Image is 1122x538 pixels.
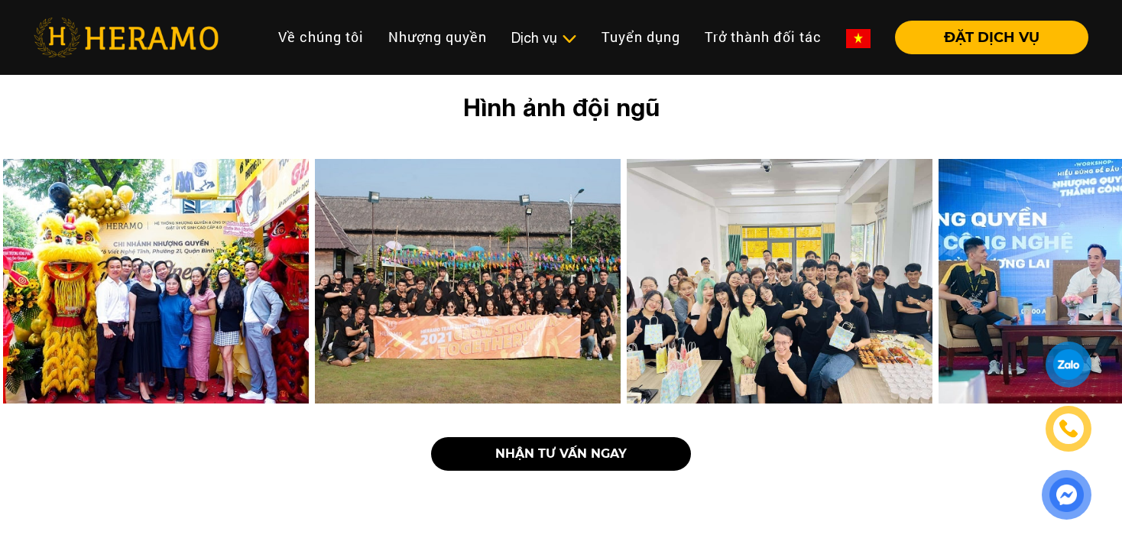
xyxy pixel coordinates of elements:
a: Nhượng quyền [376,21,499,53]
a: ĐẶT DỊCH VỤ [883,31,1088,44]
img: heramo-logo.png [34,18,219,57]
img: vn-flag.png [846,29,871,48]
button: ĐẶT DỊCH VỤ [895,21,1088,54]
h2: Hình ảnh đội ngũ [24,92,1098,122]
div: Dịch vụ [511,28,577,48]
img: phone-icon [1059,419,1078,439]
img: hinh-anh-doi-ngu-4.jpg [3,159,309,403]
img: hinh-anh-doi-ngu-1.jpg [315,159,621,403]
a: Về chúng tôi [266,21,376,53]
a: Trở thành đối tác [692,21,834,53]
a: phone-icon [1048,408,1089,449]
a: NHẬN TƯ VẤN NGAY [431,437,691,471]
img: subToggleIcon [561,31,577,47]
img: hinh-anh-doi-ngu-2.jpg [627,159,932,403]
a: Tuyển dụng [589,21,692,53]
